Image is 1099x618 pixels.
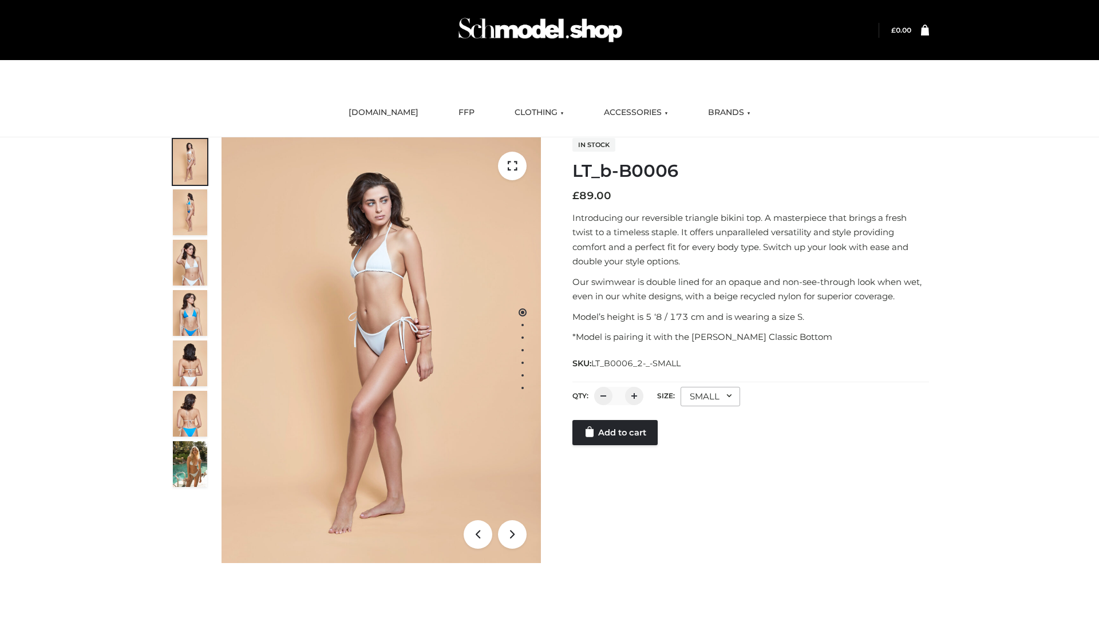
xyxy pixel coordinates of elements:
span: LT_B0006_2-_-SMALL [591,358,681,369]
span: £ [891,26,896,34]
div: SMALL [681,387,740,406]
img: Arieltop_CloudNine_AzureSky2.jpg [173,441,207,487]
p: Our swimwear is double lined for an opaque and non-see-through look when wet, even in our white d... [572,275,929,304]
p: *Model is pairing it with the [PERSON_NAME] Classic Bottom [572,330,929,344]
label: QTY: [572,391,588,400]
a: £0.00 [891,26,911,34]
img: ArielClassicBikiniTop_CloudNine_AzureSky_OW114ECO_7-scaled.jpg [173,340,207,386]
a: Add to cart [572,420,658,445]
a: BRANDS [699,100,759,125]
p: Introducing our reversible triangle bikini top. A masterpiece that brings a fresh twist to a time... [572,211,929,269]
span: SKU: [572,356,682,370]
h1: LT_b-B0006 [572,161,929,181]
bdi: 89.00 [572,189,611,202]
img: Schmodel Admin 964 [454,7,626,53]
img: ArielClassicBikiniTop_CloudNine_AzureSky_OW114ECO_3-scaled.jpg [173,240,207,286]
img: ArielClassicBikiniTop_CloudNine_AzureSky_OW114ECO_1-scaled.jpg [173,139,207,185]
a: [DOMAIN_NAME] [340,100,427,125]
img: ArielClassicBikiniTop_CloudNine_AzureSky_OW114ECO_8-scaled.jpg [173,391,207,437]
img: ArielClassicBikiniTop_CloudNine_AzureSky_OW114ECO_2-scaled.jpg [173,189,207,235]
label: Size: [657,391,675,400]
a: ACCESSORIES [595,100,677,125]
img: ArielClassicBikiniTop_CloudNine_AzureSky_OW114ECO_1 [222,137,541,563]
bdi: 0.00 [891,26,911,34]
a: FFP [450,100,483,125]
span: In stock [572,138,615,152]
span: £ [572,189,579,202]
a: CLOTHING [506,100,572,125]
p: Model’s height is 5 ‘8 / 173 cm and is wearing a size S. [572,310,929,324]
img: ArielClassicBikiniTop_CloudNine_AzureSky_OW114ECO_4-scaled.jpg [173,290,207,336]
